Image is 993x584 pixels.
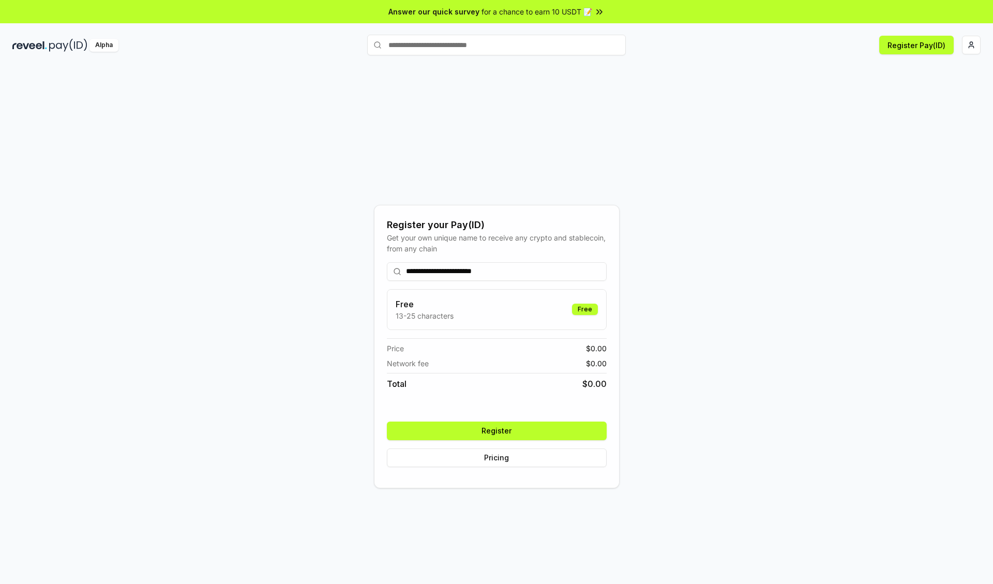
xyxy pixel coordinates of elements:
[12,39,47,52] img: reveel_dark
[586,343,607,354] span: $ 0.00
[387,378,407,390] span: Total
[582,378,607,390] span: $ 0.00
[396,298,454,310] h3: Free
[387,343,404,354] span: Price
[572,304,598,315] div: Free
[387,448,607,467] button: Pricing
[387,218,607,232] div: Register your Pay(ID)
[387,422,607,440] button: Register
[89,39,118,52] div: Alpha
[49,39,87,52] img: pay_id
[396,310,454,321] p: 13-25 characters
[388,6,479,17] span: Answer our quick survey
[586,358,607,369] span: $ 0.00
[482,6,592,17] span: for a chance to earn 10 USDT 📝
[879,36,954,54] button: Register Pay(ID)
[387,232,607,254] div: Get your own unique name to receive any crypto and stablecoin, from any chain
[387,358,429,369] span: Network fee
